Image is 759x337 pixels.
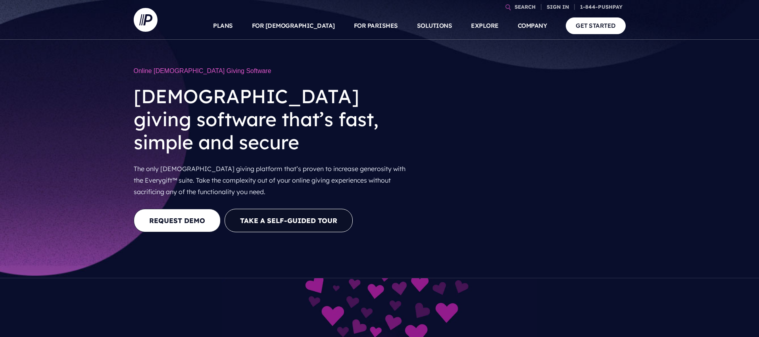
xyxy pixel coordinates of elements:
p: The only [DEMOGRAPHIC_DATA] giving platform that’s proven to increase generosity with the Everygi... [134,160,415,200]
button: Take a Self-guided Tour [225,209,353,232]
picture: everygift-impact [222,280,537,288]
h2: [DEMOGRAPHIC_DATA] giving software that’s fast, simple and secure [134,79,415,160]
a: FOR PARISHES [354,12,398,40]
a: REQUEST DEMO [134,209,221,232]
a: FOR [DEMOGRAPHIC_DATA] [252,12,335,40]
a: SOLUTIONS [417,12,452,40]
a: COMPANY [518,12,547,40]
a: EXPLORE [471,12,499,40]
a: PLANS [213,12,233,40]
a: GET STARTED [566,17,626,34]
h1: Online [DEMOGRAPHIC_DATA] Giving Software [134,64,415,79]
